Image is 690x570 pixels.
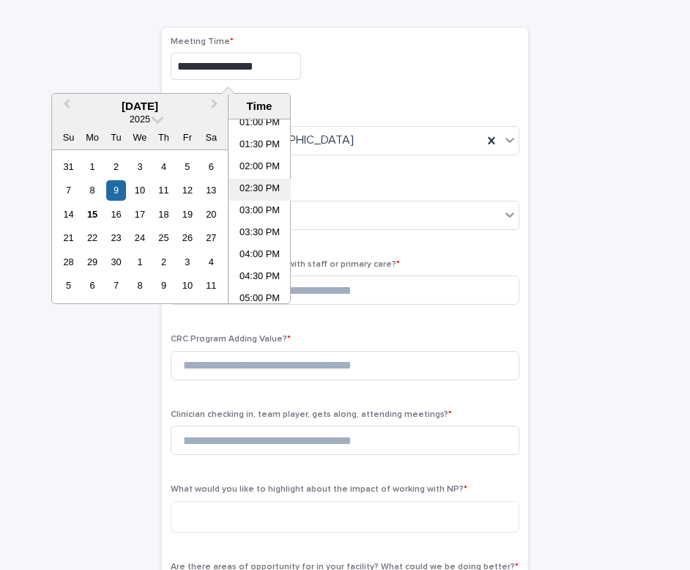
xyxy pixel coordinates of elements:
span: What would you like to highlight about the impact of working with NP? [171,485,467,494]
div: Choose Sunday, October 5th, 2025 [59,275,78,295]
div: Choose Thursday, September 11th, 2025 [154,180,174,200]
li: 03:30 PM [229,223,291,245]
div: Choose Sunday, September 28th, 2025 [59,252,78,272]
div: Choose Saturday, September 27th, 2025 [201,228,221,248]
div: Su [59,127,78,147]
div: Choose Tuesday, September 2nd, 2025 [106,157,126,177]
div: Choose Sunday, August 31st, 2025 [59,157,78,177]
div: Choose Wednesday, September 3rd, 2025 [130,157,149,177]
div: Choose Wednesday, September 17th, 2025 [130,204,149,224]
button: Previous Month [53,95,77,119]
div: Time [232,100,286,113]
div: Choose Monday, October 6th, 2025 [82,275,102,295]
div: month 2025-09 [56,155,223,297]
div: Choose Friday, October 10th, 2025 [177,275,197,295]
li: 04:00 PM [229,245,291,267]
div: Choose Thursday, September 25th, 2025 [154,228,174,248]
li: 02:30 PM [229,179,291,201]
span: Clinician checking in, team player, gets along, attending meetings? [171,410,452,419]
li: 05:00 PM [229,289,291,311]
div: Choose Wednesday, October 8th, 2025 [130,275,149,295]
li: 01:00 PM [229,113,291,135]
div: Choose Wednesday, September 24th, 2025 [130,228,149,248]
div: Choose Saturday, September 6th, 2025 [201,157,221,177]
span: CRC Program Adding Value? [171,335,291,344]
div: Choose Thursday, September 18th, 2025 [154,204,174,224]
div: Choose Wednesday, October 1st, 2025 [130,252,149,272]
li: 01:30 PM [229,135,291,157]
li: 02:00 PM [229,157,291,179]
div: We [130,127,149,147]
div: Choose Monday, September 8th, 2025 [82,180,102,200]
div: Choose Thursday, October 2nd, 2025 [154,252,174,272]
div: Choose Friday, September 12th, 2025 [177,180,197,200]
div: Choose Thursday, September 4th, 2025 [154,157,174,177]
div: Choose Monday, September 15th, 2025 [82,204,102,224]
div: Choose Friday, October 3rd, 2025 [177,252,197,272]
button: Next Month [204,95,228,119]
div: Choose Friday, September 19th, 2025 [177,204,197,224]
div: [DATE] [52,100,228,113]
div: Choose Monday, September 22nd, 2025 [82,228,102,248]
div: Th [154,127,174,147]
div: Choose Tuesday, September 23rd, 2025 [106,228,126,248]
div: Choose Saturday, September 13th, 2025 [201,180,221,200]
div: Choose Thursday, October 9th, 2025 [154,275,174,295]
div: Mo [82,127,102,147]
span: Meeting Time [171,37,234,46]
div: Choose Monday, September 29th, 2025 [82,252,102,272]
div: Choose Sunday, September 14th, 2025 [59,204,78,224]
div: Choose Tuesday, September 16th, 2025 [106,204,126,224]
div: Choose Saturday, September 20th, 2025 [201,204,221,224]
div: Choose Saturday, October 4th, 2025 [201,252,221,272]
span: 2025 [130,114,150,125]
div: Choose Tuesday, September 9th, 2025 [106,180,126,200]
div: Choose Friday, September 5th, 2025 [177,157,197,177]
div: Tu [106,127,126,147]
div: Choose Sunday, September 7th, 2025 [59,180,78,200]
div: Choose Saturday, October 11th, 2025 [201,275,221,295]
li: 03:00 PM [229,201,291,223]
div: Choose Wednesday, September 10th, 2025 [130,180,149,200]
li: 04:30 PM [229,267,291,289]
div: Sa [201,127,221,147]
div: Choose Tuesday, September 30th, 2025 [106,252,126,272]
div: Choose Tuesday, October 7th, 2025 [106,275,126,295]
div: Choose Monday, September 1st, 2025 [82,157,102,177]
div: Choose Sunday, September 21st, 2025 [59,228,78,248]
div: Fr [177,127,197,147]
div: Choose Friday, September 26th, 2025 [177,228,197,248]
